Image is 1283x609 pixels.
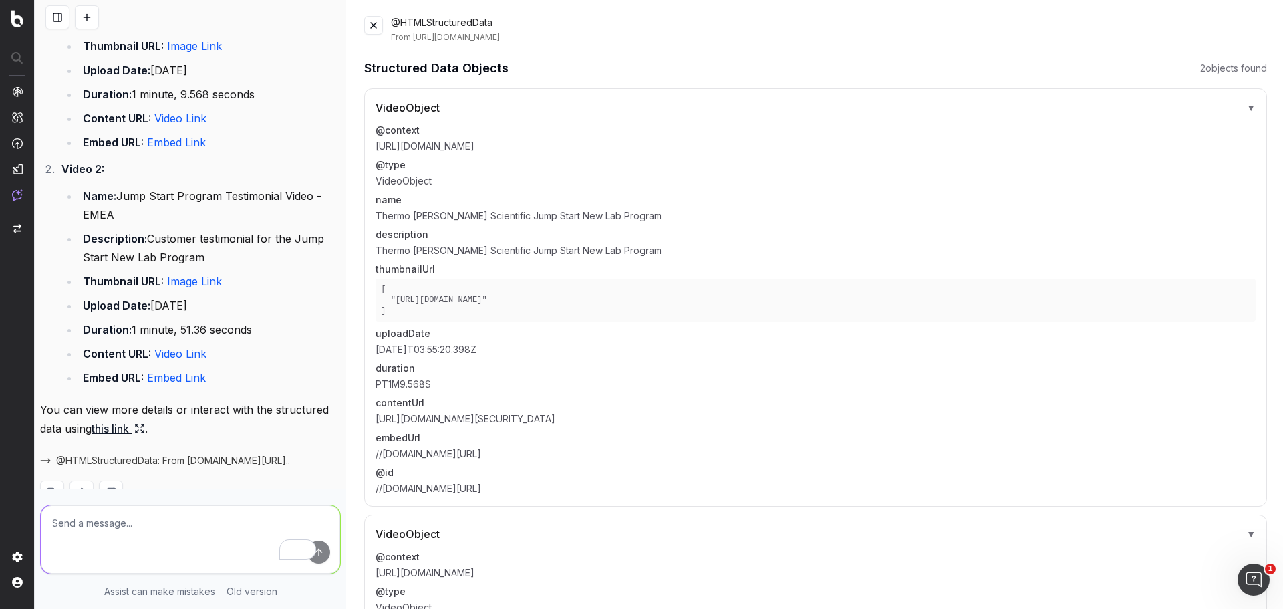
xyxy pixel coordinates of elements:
div: Thermo [PERSON_NAME] Scientific Jump Start New Lab Program [376,209,1256,223]
li: Customer testimonial for the Jump Start New Lab Program [79,229,341,267]
img: Intelligence [12,112,23,123]
button: @HTMLStructuredData: From [DOMAIN_NAME][URL].. [40,454,290,467]
a: Video Link [154,347,206,360]
div: description [376,228,1256,241]
strong: Name: [83,189,116,203]
a: Old version [227,585,277,598]
div: Thermo [PERSON_NAME] Scientific Jump Start New Lab Program [376,244,1256,257]
a: Embed Link [147,136,206,149]
strong: Duration: [83,323,132,336]
textarea: To enrich screen reader interactions, please activate Accessibility in Grammarly extension settings [41,505,340,574]
li: Jump Start Program Testimonial Video - EMEA [79,187,341,224]
span: VideoObject [376,526,440,542]
strong: Description: [83,232,147,245]
li: 1 minute, 9.568 seconds [79,85,341,104]
div: VideoObject [376,174,1256,188]
strong: Embed URL: [83,136,144,149]
li: [DATE] [79,296,341,315]
button: VideoObject▼ [376,100,1256,116]
div: uploadDate [376,327,1256,340]
pre: [ "[URL][DOMAIN_NAME]" ] [376,279,1256,322]
img: My account [12,577,23,588]
span: @HTMLStructuredData: From [DOMAIN_NAME][URL].. [56,454,290,467]
strong: Thumbnail URL: [83,275,164,288]
a: this link [92,419,145,438]
strong: Thumbnail URL: [83,39,164,53]
a: Video Link [154,112,206,125]
div: name [376,193,1256,207]
div: PT1M9.568S [376,378,1256,391]
img: Botify logo [11,10,23,27]
img: Assist [12,189,23,201]
div: contentUrl [376,396,1256,410]
div: @id [376,466,1256,479]
div: [URL][DOMAIN_NAME][SECURITY_DATA] [376,412,1256,426]
a: Image Link [167,275,222,288]
img: Switch project [13,224,21,233]
strong: Upload Date: [83,299,150,312]
span: ▼ [1246,527,1256,541]
img: Activation [12,138,23,149]
strong: Content URL: [83,347,151,360]
strong: Video 2: [61,162,104,176]
div: @type [376,158,1256,172]
span: ▼ [1246,101,1256,114]
p: You can view more details or interact with the structured data using . [40,400,341,438]
div: @HTMLStructuredData [391,16,1267,43]
div: @type [376,585,1256,598]
div: embedUrl [376,431,1256,445]
div: thumbnailUrl [376,263,1256,276]
div: //[DOMAIN_NAME][URL] [376,447,1256,461]
div: [URL][DOMAIN_NAME] [376,566,1256,580]
div: [URL][DOMAIN_NAME] [376,140,1256,153]
span: VideoObject [376,100,440,116]
div: [DATE]T03:55:20.398Z [376,343,1256,356]
a: Image Link [167,39,222,53]
a: Embed Link [147,371,206,384]
strong: Duration: [83,88,132,101]
img: Setting [12,552,23,562]
iframe: Intercom live chat [1238,564,1270,596]
p: Assist can make mistakes [104,585,215,598]
strong: Embed URL: [83,371,144,384]
button: VideoObject▼ [376,526,1256,542]
img: Analytics [12,86,23,97]
div: From [URL][DOMAIN_NAME] [391,32,1267,43]
strong: Upload Date: [83,64,150,77]
span: 1 [1265,564,1276,574]
div: @context [376,550,1256,564]
div: //[DOMAIN_NAME][URL] [376,482,1256,495]
li: [DATE] [79,61,341,80]
div: @context [376,124,1256,137]
img: Studio [12,164,23,174]
span: 2 objects found [1200,62,1267,75]
li: 1 minute, 51.36 seconds [79,320,341,339]
div: duration [376,362,1256,375]
h3: Structured Data Objects [364,59,509,78]
strong: Content URL: [83,112,151,125]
